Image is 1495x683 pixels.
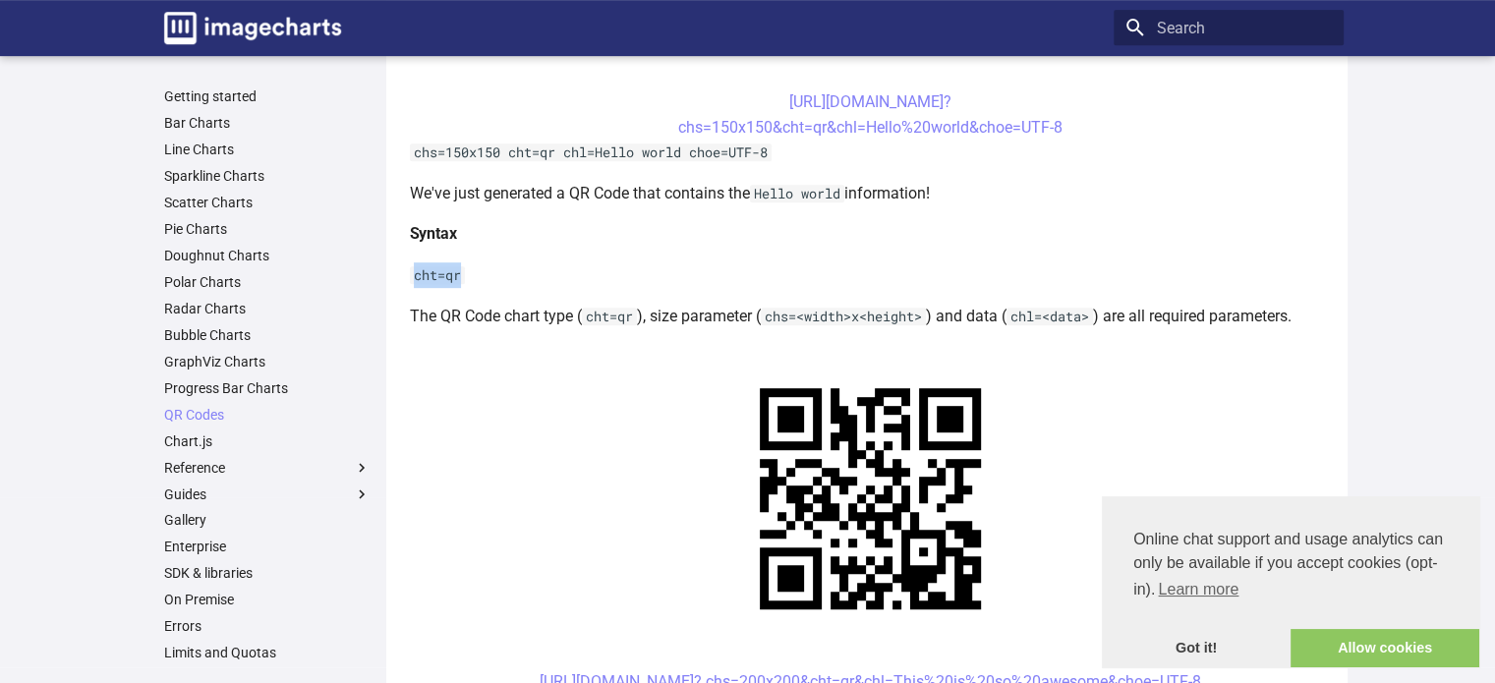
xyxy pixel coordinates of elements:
a: Line Charts [164,141,371,158]
a: QR Codes [164,406,371,424]
code: cht=qr [582,308,637,325]
a: Chart.js [164,432,371,450]
a: Sparkline Charts [164,167,371,185]
a: allow cookies [1291,629,1479,668]
a: Bar Charts [164,114,371,132]
img: chart [716,344,1025,654]
code: chs=<width>x<height> [761,308,926,325]
a: SDK & libraries [164,564,371,582]
a: Pie Charts [164,220,371,238]
a: Progress Bar Charts [164,379,371,397]
span: Online chat support and usage analytics can only be available if you accept cookies (opt-in). [1133,528,1448,604]
label: Guides [164,485,371,503]
h4: Syntax [410,221,1332,247]
label: Reference [164,459,371,477]
a: Bubble Charts [164,326,371,344]
a: Gallery [164,511,371,529]
a: Image-Charts documentation [156,4,349,52]
a: On Premise [164,591,371,608]
a: GraphViz Charts [164,353,371,370]
code: Hello world [750,185,844,202]
a: Errors [164,617,371,635]
a: Limits and Quotas [164,644,371,661]
a: dismiss cookie message [1102,629,1291,668]
a: Getting started [164,87,371,105]
a: Enterprise [164,538,371,555]
code: chl=<data> [1006,308,1093,325]
a: learn more about cookies [1155,575,1241,604]
a: Radar Charts [164,300,371,317]
img: logo [164,12,341,44]
a: Doughnut Charts [164,247,371,264]
code: chs=150x150 cht=qr chl=Hello world choe=UTF-8 [410,143,772,161]
p: We've just generated a QR Code that contains the information! [410,181,1332,206]
code: cht=qr [410,266,465,284]
a: [URL][DOMAIN_NAME]?chs=150x150&cht=qr&chl=Hello%20world&choe=UTF-8 [678,92,1063,137]
a: Scatter Charts [164,194,371,211]
p: The QR Code chart type ( ), size parameter ( ) and data ( ) are all required parameters. [410,304,1332,329]
a: Polar Charts [164,273,371,291]
div: cookieconsent [1102,496,1479,667]
input: Search [1114,10,1344,45]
